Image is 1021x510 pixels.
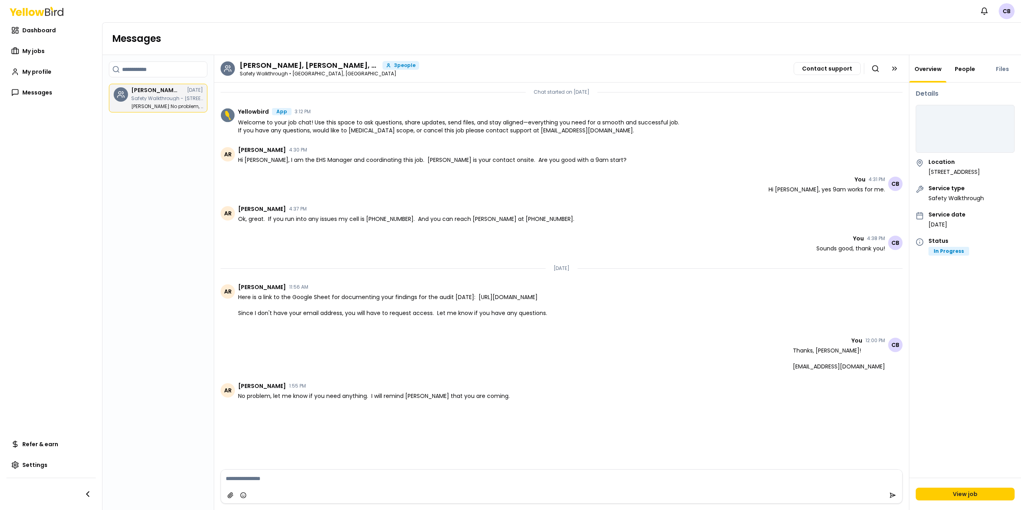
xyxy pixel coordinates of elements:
[865,338,885,343] time: 12:00 PM
[855,177,865,182] span: You
[221,284,235,299] span: AR
[221,147,235,161] span: AR
[928,185,984,191] h4: Service type
[554,265,570,272] p: [DATE]
[238,383,286,389] span: [PERSON_NAME]
[769,185,885,193] span: Hi [PERSON_NAME], yes 9am works for me.
[131,104,203,109] p: No problem, let me know if you need anything. I will remind Michael that you are coming.
[221,206,235,221] span: AR
[910,65,946,73] a: Overview
[6,436,96,452] a: Refer & earn
[289,285,308,289] time: 11:56 AM
[6,22,96,38] a: Dashboard
[238,392,510,400] span: No problem, let me know if you need anything. I will remind [PERSON_NAME] that you are coming.
[6,457,96,473] a: Settings
[22,89,52,96] span: Messages
[214,83,909,469] div: Chat messages
[991,65,1014,73] a: Files
[916,105,1014,153] iframe: Job Location
[394,63,416,68] span: 3 people
[928,194,984,202] p: Safety Walkthrough
[916,488,1015,500] a: View job
[916,89,1015,98] h3: Details
[851,338,862,343] span: You
[928,159,980,165] h4: Location
[928,168,980,176] p: [STREET_ADDRESS]
[22,461,47,469] span: Settings
[867,236,885,241] time: 4:38 PM
[272,108,292,115] div: App
[6,43,96,59] a: My jobs
[238,147,286,153] span: [PERSON_NAME]
[816,244,885,252] span: Sounds good, thank you!
[187,88,203,93] time: [DATE]
[794,62,861,75] button: Contact support
[289,207,307,211] time: 4:37 PM
[6,85,96,100] a: Messages
[793,347,885,370] span: Thanks, [PERSON_NAME]! [EMAIL_ADDRESS][DOMAIN_NAME]
[928,221,966,228] p: [DATE]
[22,26,56,34] span: Dashboard
[928,247,969,256] div: In Progress
[999,3,1015,19] span: CB
[888,236,903,250] span: CB
[22,47,45,55] span: My jobs
[131,87,179,93] h3: Chris Baker, Angela Ray, Michael Schnupp
[238,156,627,164] span: Hi [PERSON_NAME], I am the EHS Manager and coordinating this job. [PERSON_NAME] is your contact o...
[109,84,207,112] a: [PERSON_NAME], [PERSON_NAME], [PERSON_NAME][DATE]Safety Walkthrough - [STREET_ADDRESS][PERSON_NAM...
[853,236,864,241] span: You
[888,177,903,191] span: CB
[534,89,589,95] p: Chat started on [DATE]
[238,118,682,134] span: Welcome to your job chat! Use this space to ask questions, share updates, send files, and stay al...
[112,32,1011,45] h1: Messages
[240,71,419,76] p: Safety Walkthrough • [GEOGRAPHIC_DATA], [GEOGRAPHIC_DATA]
[295,109,311,114] time: 3:12 PM
[238,206,286,212] span: [PERSON_NAME]
[289,148,307,152] time: 4:30 PM
[928,212,966,217] h4: Service date
[22,68,51,76] span: My profile
[131,96,203,101] p: Safety Walkthrough - 6600 New Venture Gear Dr , East Syracuse, NY 13057
[238,293,547,317] span: Here is a link to the Google Sheet for documenting your findings for the audit [DATE]: [URL][DOMA...
[289,384,306,388] time: 1:55 PM
[6,64,96,80] a: My profile
[238,215,574,223] span: Ok, great. If you run into any issues my cell is [PHONE_NUMBER]. And you can reach [PERSON_NAME] ...
[928,238,969,244] h4: Status
[950,65,980,73] a: People
[22,440,58,448] span: Refer & earn
[238,284,286,290] span: [PERSON_NAME]
[888,338,903,352] span: CB
[240,62,379,69] h3: Chris Baker, Angela Ray, Michael Schnupp
[869,177,885,182] time: 4:31 PM
[221,383,235,398] span: AR
[238,109,269,114] span: Yellowbird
